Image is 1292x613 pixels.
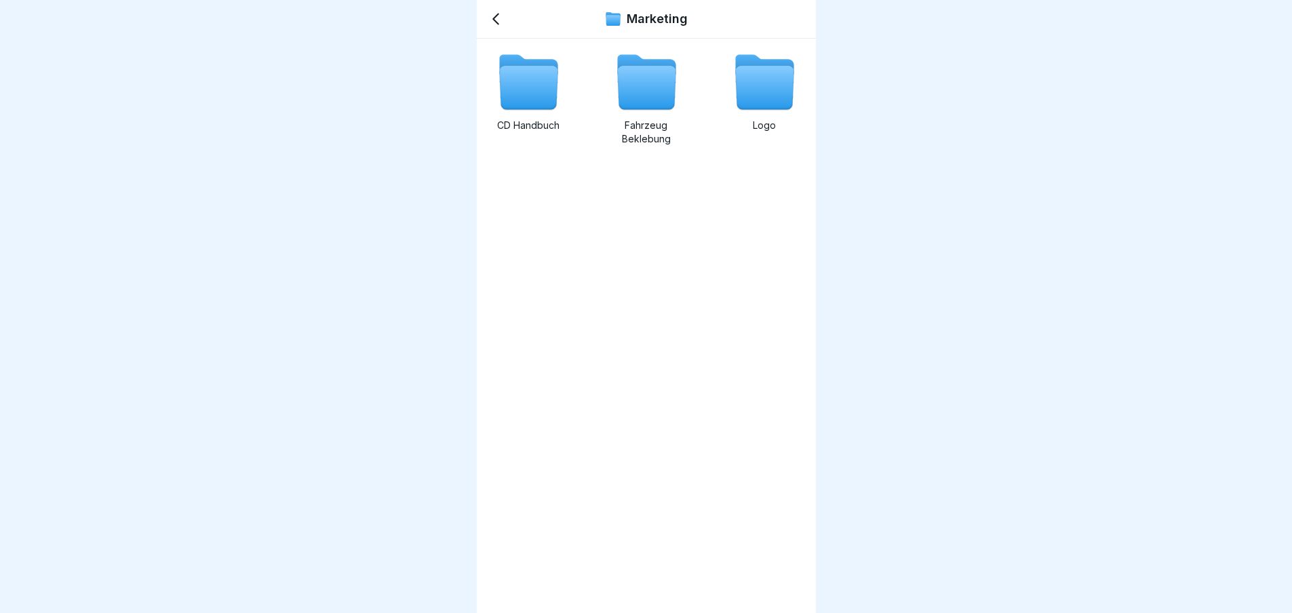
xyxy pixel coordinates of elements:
[488,119,569,132] p: CD Handbuch
[606,119,687,146] p: Fahrzeug Beklebung
[724,50,805,146] a: Logo
[488,50,569,146] a: CD Handbuch
[606,50,687,146] a: Fahrzeug Beklebung
[724,119,805,132] p: Logo
[627,12,688,26] p: Marketing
